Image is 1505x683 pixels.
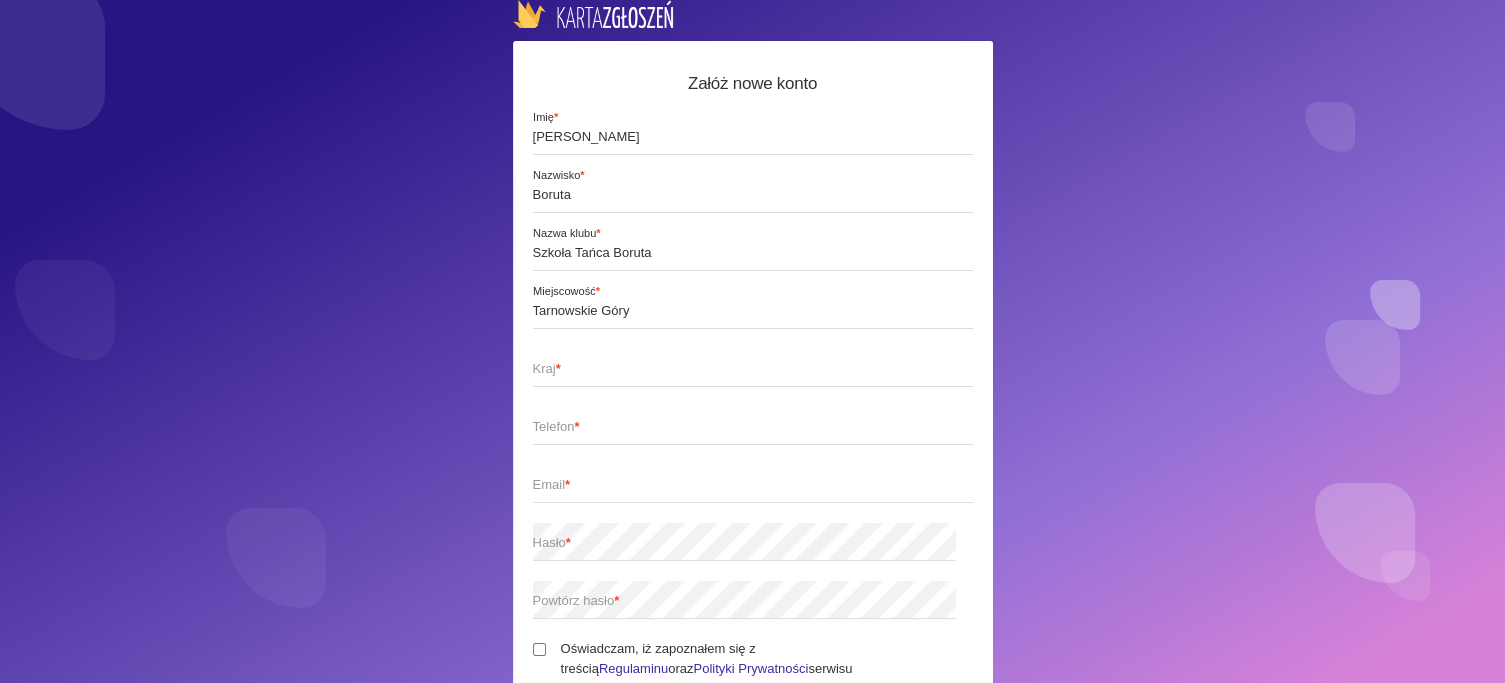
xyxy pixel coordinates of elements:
[533,533,953,553] span: Hasło
[533,291,973,329] input: Miejscowość*
[533,523,956,561] input: Hasło*
[533,359,953,379] span: Kraj
[533,110,1002,127] span: Imię
[533,233,973,271] input: Nazwa klubu*
[533,417,953,437] span: Telefon
[533,639,973,679] label: Oświadczam, iż zapoznałem się z treścią oraz serwisu
[533,465,973,503] input: Email*
[533,349,973,387] input: Kraj*
[533,168,1002,185] span: Nazwisko
[599,661,668,676] a: Regulaminu
[533,175,973,213] input: Nazwisko*
[533,284,1002,301] span: Miejscowość
[533,475,953,495] span: Email
[533,643,546,656] input: Oświadczam, iż zapoznałem się z treściąRegulaminuorazPolityki Prywatnościserwisu
[533,581,956,619] input: Powtórz hasło*
[533,407,973,445] input: Telefon*
[533,226,1002,243] span: Nazwa klubu
[533,71,973,97] h5: Załóż nowe konto
[533,117,973,155] input: Imię*
[533,591,953,611] span: Powtórz hasło
[693,661,808,676] a: Polityki Prywatności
